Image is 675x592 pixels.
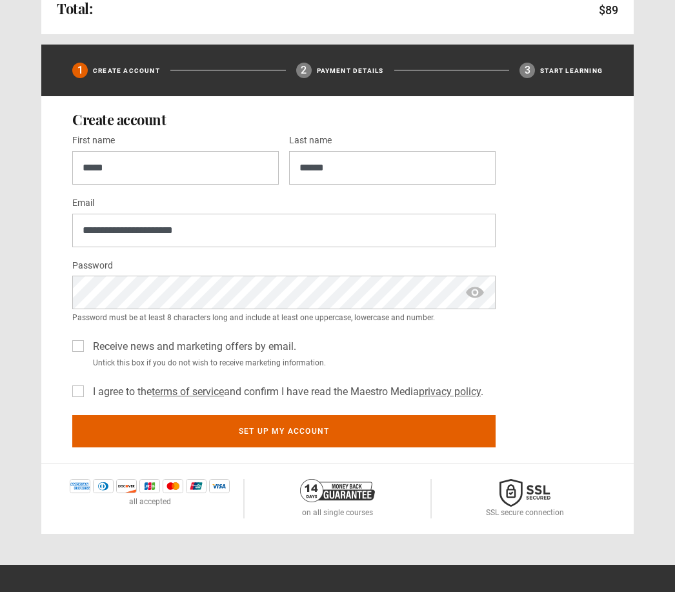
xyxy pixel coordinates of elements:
[186,479,207,493] img: unionpay
[139,479,160,493] img: jcb
[465,276,485,309] span: show password
[88,339,296,354] label: Receive news and marketing offers by email.
[302,507,373,518] p: on all single courses
[540,66,603,76] p: Start learning
[72,415,496,447] button: Set up my account
[72,312,496,323] small: Password must be at least 8 characters long and include at least one uppercase, lowercase and num...
[93,66,160,76] p: Create Account
[57,1,92,16] h2: Total:
[72,196,94,211] label: Email
[209,479,230,493] img: visa
[152,385,224,398] a: terms of service
[289,133,332,148] label: Last name
[88,357,496,369] small: Untick this box if you do not wish to receive marketing information.
[72,112,603,127] h2: Create account
[116,479,137,493] img: discover
[72,63,88,78] div: 1
[519,63,535,78] div: 3
[599,1,618,19] p: $89
[486,507,564,518] p: SSL secure connection
[72,133,115,148] label: First name
[163,479,183,493] img: mastercard
[300,479,375,502] img: 14-day-money-back-guarantee-42d24aedb5115c0ff13b.png
[72,258,113,274] label: Password
[88,384,483,400] label: I agree to the and confirm I have read the Maestro Media .
[317,66,384,76] p: Payment details
[70,479,90,493] img: amex
[129,496,171,507] p: all accepted
[419,385,481,398] a: privacy policy
[93,479,114,493] img: diners
[296,63,312,78] div: 2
